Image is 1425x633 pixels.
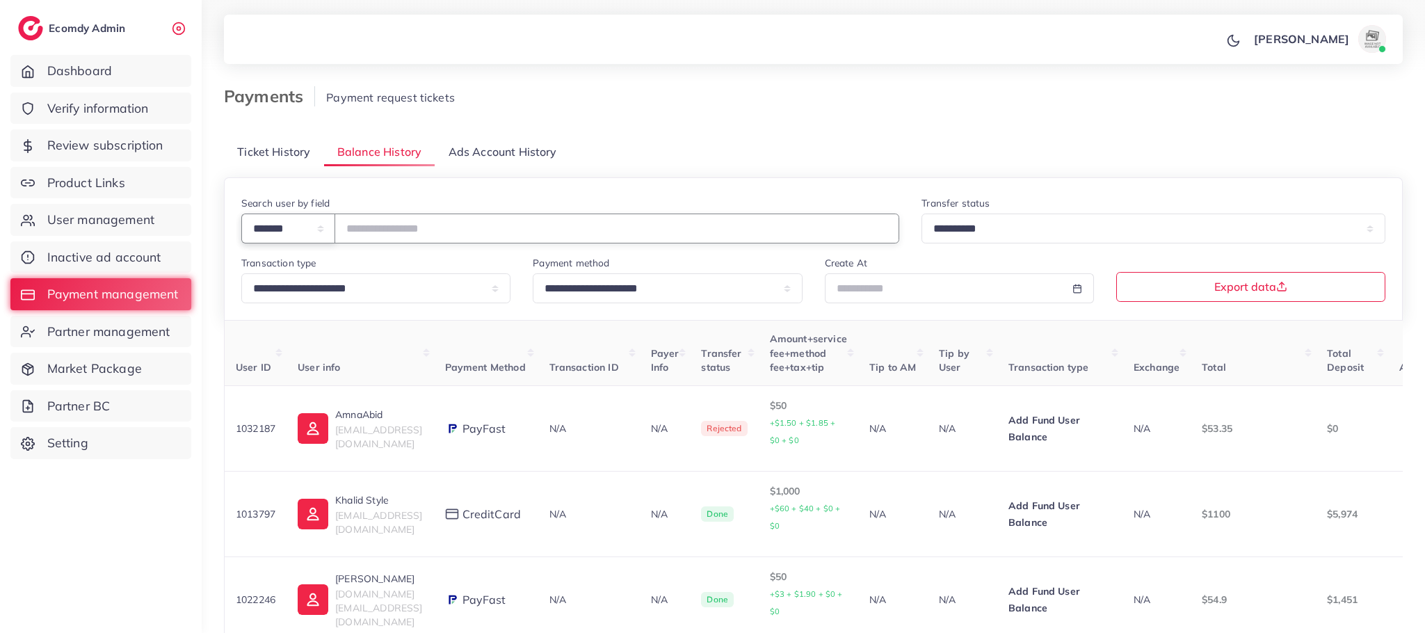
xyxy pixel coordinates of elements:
[337,144,421,160] span: Balance History
[770,397,847,449] p: $50
[10,390,191,422] a: Partner BC
[1202,591,1305,608] p: $54.9
[326,90,455,104] span: Payment request tickets
[10,55,191,87] a: Dashboard
[236,591,275,608] p: 1022246
[939,506,986,522] p: N/A
[49,22,129,35] h2: Ecomdy Admin
[770,418,836,445] small: +$1.50 + $1.85 + $0 + $0
[10,167,191,199] a: Product Links
[10,427,191,459] a: Setting
[335,570,422,587] p: [PERSON_NAME]
[47,360,142,378] span: Market Package
[47,285,179,303] span: Payment management
[47,62,112,80] span: Dashboard
[237,144,310,160] span: Ticket History
[1134,422,1150,435] span: N/A
[18,16,43,40] img: logo
[1246,25,1392,53] a: [PERSON_NAME]avatar
[47,174,125,192] span: Product Links
[298,584,328,615] img: ic-user-info.36bf1079.svg
[445,593,459,607] img: payment
[47,211,154,229] span: User management
[869,506,917,522] p: N/A
[1008,361,1089,374] span: Transaction type
[1008,497,1111,531] p: Add Fund User Balance
[1254,31,1349,47] p: [PERSON_NAME]
[241,256,316,270] label: Transaction type
[335,509,422,536] span: [EMAIL_ADDRESS][DOMAIN_NAME]
[651,591,679,608] p: N/A
[335,492,422,508] p: Khalid Style
[1214,281,1287,292] span: Export data
[939,591,986,608] p: N/A
[298,361,340,374] span: User info
[445,422,459,435] img: payment
[445,361,526,374] span: Payment Method
[921,196,990,210] label: Transfer status
[549,593,566,606] span: N/A
[10,353,191,385] a: Market Package
[236,420,275,437] p: 1032187
[47,434,88,452] span: Setting
[445,508,459,520] img: payment
[1008,412,1111,445] p: Add Fund User Balance
[47,323,170,341] span: Partner management
[825,256,867,270] label: Create At
[1327,420,1377,437] p: $0
[770,332,847,374] span: Amount+service fee+method fee+tax+tip
[701,347,741,374] span: Transfer status
[335,588,422,629] span: [DOMAIN_NAME][EMAIL_ADDRESS][DOMAIN_NAME]
[10,241,191,273] a: Inactive ad account
[939,347,969,374] span: Tip by User
[1327,347,1364,374] span: Total Deposit
[18,16,129,40] a: logoEcomdy Admin
[869,420,917,437] p: N/A
[1202,361,1226,374] span: Total
[10,204,191,236] a: User management
[869,591,917,608] p: N/A
[1327,591,1377,608] p: $1,451
[10,278,191,310] a: Payment management
[701,506,734,522] span: Done
[770,589,843,616] small: +$3 + $1.90 + $0 + $0
[449,144,557,160] span: Ads Account History
[236,506,275,522] p: 1013797
[224,86,315,106] h3: Payments
[1134,508,1150,520] span: N/A
[1134,361,1180,374] span: Exchange
[939,420,986,437] p: N/A
[770,483,847,534] p: $1,000
[701,421,747,436] span: Rejected
[462,421,506,437] span: PayFast
[701,592,734,607] span: Done
[298,499,328,529] img: ic-user-info.36bf1079.svg
[10,93,191,125] a: Verify information
[549,361,619,374] span: Transaction ID
[236,361,271,374] span: User ID
[47,397,111,415] span: Partner BC
[298,413,328,444] img: ic-user-info.36bf1079.svg
[1116,272,1385,302] button: Export data
[1327,506,1377,522] p: $5,974
[533,256,609,270] label: Payment method
[10,316,191,348] a: Partner management
[47,136,163,154] span: Review subscription
[335,406,422,423] p: AmnaAbid
[1202,506,1305,522] p: $1100
[651,420,679,437] p: N/A
[462,592,506,608] span: PayFast
[1202,420,1305,437] p: $53.35
[335,424,422,450] span: [EMAIL_ADDRESS][DOMAIN_NAME]
[869,361,916,374] span: Tip to AM
[241,196,330,210] label: Search user by field
[770,504,841,531] small: +$60 + $40 + $0 + $0
[1008,583,1111,616] p: Add Fund User Balance
[47,99,149,118] span: Verify information
[549,422,566,435] span: N/A
[1134,593,1150,606] span: N/A
[770,568,847,620] p: $50
[549,508,566,520] span: N/A
[47,248,161,266] span: Inactive ad account
[651,506,679,522] p: N/A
